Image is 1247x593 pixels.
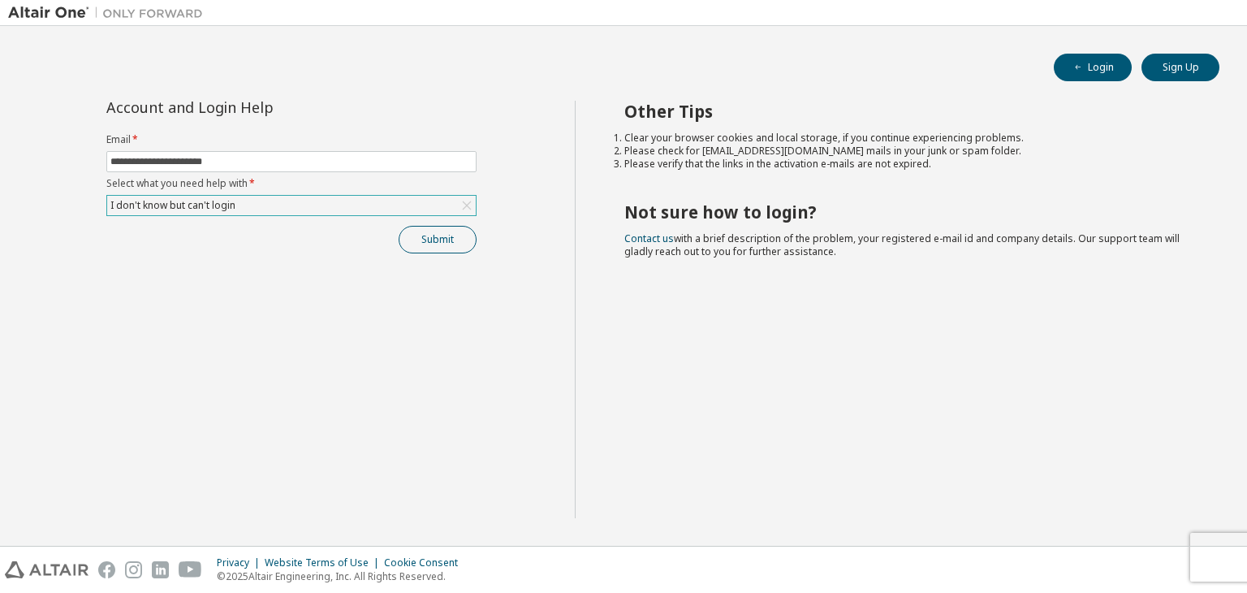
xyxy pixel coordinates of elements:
img: Altair One [8,5,211,21]
button: Submit [399,226,477,253]
img: altair_logo.svg [5,561,88,578]
a: Contact us [624,232,674,245]
div: Account and Login Help [106,101,403,114]
li: Clear your browser cookies and local storage, if you continue experiencing problems. [624,132,1191,145]
div: I don't know but can't login [108,197,238,214]
img: facebook.svg [98,561,115,578]
li: Please verify that the links in the activation e-mails are not expired. [624,158,1191,171]
div: I don't know but can't login [107,196,476,215]
h2: Other Tips [624,101,1191,122]
div: Cookie Consent [384,556,468,569]
label: Select what you need help with [106,177,477,190]
button: Sign Up [1141,54,1219,81]
label: Email [106,133,477,146]
img: instagram.svg [125,561,142,578]
p: © 2025 Altair Engineering, Inc. All Rights Reserved. [217,569,468,583]
button: Login [1054,54,1132,81]
span: with a brief description of the problem, your registered e-mail id and company details. Our suppo... [624,232,1180,258]
img: linkedin.svg [152,561,169,578]
div: Privacy [217,556,265,569]
h2: Not sure how to login? [624,201,1191,223]
div: Website Terms of Use [265,556,384,569]
li: Please check for [EMAIL_ADDRESS][DOMAIN_NAME] mails in your junk or spam folder. [624,145,1191,158]
img: youtube.svg [179,561,202,578]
